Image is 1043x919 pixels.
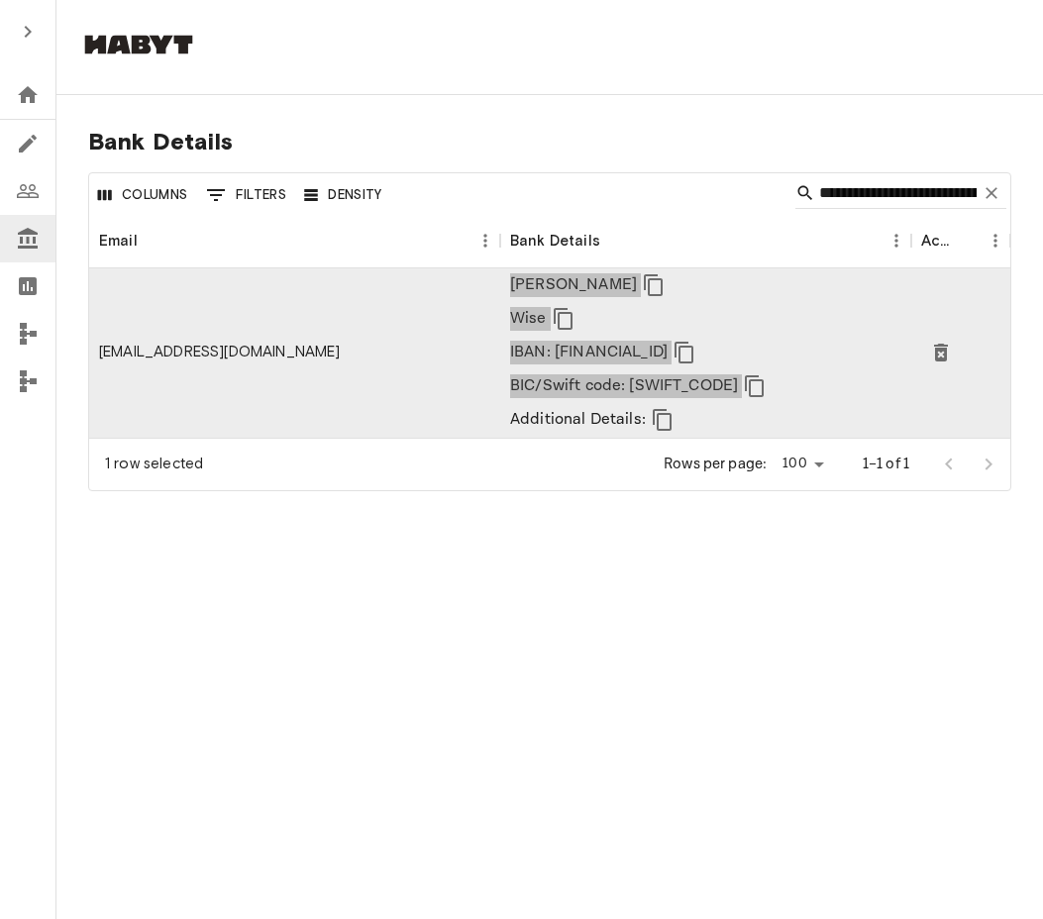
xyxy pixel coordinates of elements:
p: Rows per page: [664,454,767,474]
p: Wise [510,307,547,331]
p: BIC/Swift code: [SWIFT_CODE] [510,374,738,398]
button: Show filters [201,179,292,211]
button: Sort [138,227,165,255]
p: Additional Details: [510,408,646,432]
p: [PERSON_NAME] [510,273,637,297]
div: Email [99,213,138,268]
button: Sort [600,227,628,255]
div: Bank Details [510,213,600,268]
span: Bank Details [88,127,1011,156]
p: 1–1 of 1 [863,454,909,474]
button: Select columns [93,180,193,211]
p: IBAN: [FINANCIAL_ID] [510,341,668,364]
button: Menu [981,226,1010,255]
div: Email [89,213,500,268]
div: 100 [775,450,830,478]
button: Menu [470,226,500,255]
div: Bank Details [500,213,911,268]
div: Actions [921,213,953,268]
button: Sort [953,227,981,255]
button: Clear [977,178,1006,208]
div: Search [795,177,1006,213]
img: Habyt [79,35,198,54]
div: mfkandathiparambil@gmail.com [99,342,341,362]
div: Actions [911,213,1010,268]
div: 1 row selected [105,454,203,474]
button: Density [299,180,387,211]
button: Menu [882,226,911,255]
